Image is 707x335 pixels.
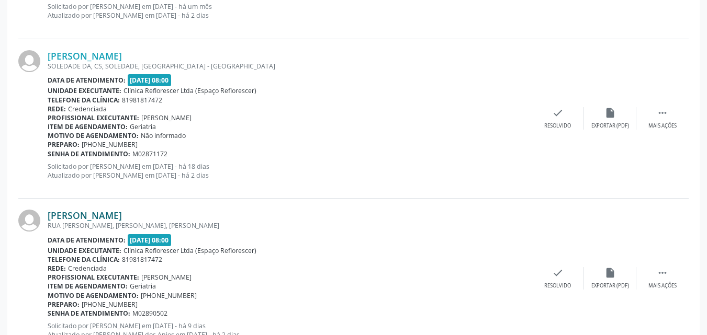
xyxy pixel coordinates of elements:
[48,76,126,85] b: Data de atendimento:
[552,107,564,119] i: check
[141,291,197,300] span: [PHONE_NUMBER]
[124,246,256,255] span: Clínica Reflorescer Ltda (Espaço Reflorescer)
[591,282,629,290] div: Exportar (PDF)
[18,50,40,72] img: img
[48,273,139,282] b: Profissional executante:
[130,282,156,291] span: Geriatria
[48,105,66,113] b: Rede:
[124,86,256,95] span: Clínica Reflorescer Ltda (Espaço Reflorescer)
[48,300,80,309] b: Preparo:
[48,221,532,230] div: RUA [PERSON_NAME], [PERSON_NAME], [PERSON_NAME]
[48,113,139,122] b: Profissional executante:
[48,162,532,180] p: Solicitado por [PERSON_NAME] em [DATE] - há 18 dias Atualizado por [PERSON_NAME] em [DATE] - há 2...
[141,113,192,122] span: [PERSON_NAME]
[48,140,80,149] b: Preparo:
[604,107,616,119] i: insert_drive_file
[604,267,616,279] i: insert_drive_file
[48,86,121,95] b: Unidade executante:
[48,309,130,318] b: Senha de atendimento:
[48,255,120,264] b: Telefone da clínica:
[552,267,564,279] i: check
[48,96,120,105] b: Telefone da clínica:
[141,131,186,140] span: Não informado
[48,50,122,62] a: [PERSON_NAME]
[648,282,677,290] div: Mais ações
[48,282,128,291] b: Item de agendamento:
[48,2,532,20] p: Solicitado por [PERSON_NAME] em [DATE] - há um mês Atualizado por [PERSON_NAME] em [DATE] - há 2 ...
[657,267,668,279] i: 
[591,122,629,130] div: Exportar (PDF)
[132,149,167,158] span: M02871172
[48,264,66,273] b: Rede:
[82,140,138,149] span: [PHONE_NUMBER]
[648,122,677,130] div: Mais ações
[122,96,162,105] span: 81981817472
[48,62,532,71] div: SOLEDADE DA, CS, SOLEDADE, [GEOGRAPHIC_DATA] - [GEOGRAPHIC_DATA]
[48,291,139,300] b: Motivo de agendamento:
[132,309,167,318] span: M02890502
[48,122,128,131] b: Item de agendamento:
[48,149,130,158] b: Senha de atendimento:
[657,107,668,119] i: 
[82,300,138,309] span: [PHONE_NUMBER]
[48,236,126,245] b: Data de atendimento:
[128,234,172,246] span: [DATE] 08:00
[544,122,571,130] div: Resolvido
[48,210,122,221] a: [PERSON_NAME]
[544,282,571,290] div: Resolvido
[122,255,162,264] span: 81981817472
[68,264,107,273] span: Credenciada
[128,74,172,86] span: [DATE] 08:00
[141,273,192,282] span: [PERSON_NAME]
[18,210,40,232] img: img
[68,105,107,113] span: Credenciada
[130,122,156,131] span: Geriatria
[48,131,139,140] b: Motivo de agendamento:
[48,246,121,255] b: Unidade executante:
